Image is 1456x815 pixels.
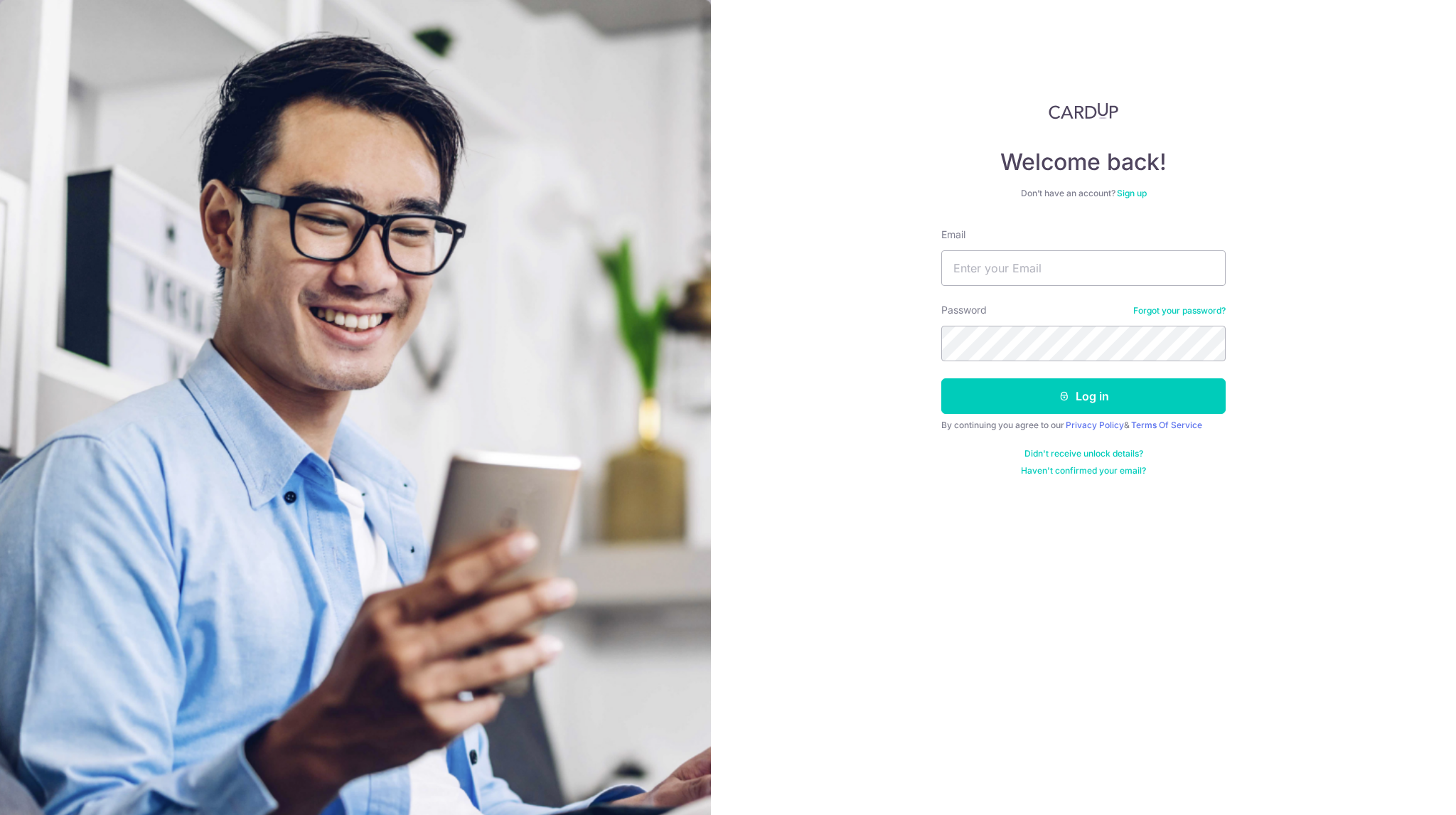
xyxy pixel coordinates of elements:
a: Forgot your password? [1133,305,1226,316]
a: Terms Of Service [1131,420,1202,430]
img: CardUp Logo [1049,102,1118,119]
input: Enter your Email [941,250,1226,286]
div: By continuing you agree to our & [941,420,1226,431]
div: Don’t have an account? [941,188,1226,199]
a: Sign up [1117,188,1147,198]
h4: Welcome back! [941,148,1226,176]
button: Log in [941,378,1226,414]
a: Haven't confirmed your email? [1021,465,1146,476]
label: Password [941,303,987,317]
a: Didn't receive unlock details? [1024,448,1143,459]
label: Email [941,228,965,242]
a: Privacy Policy [1066,420,1124,430]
